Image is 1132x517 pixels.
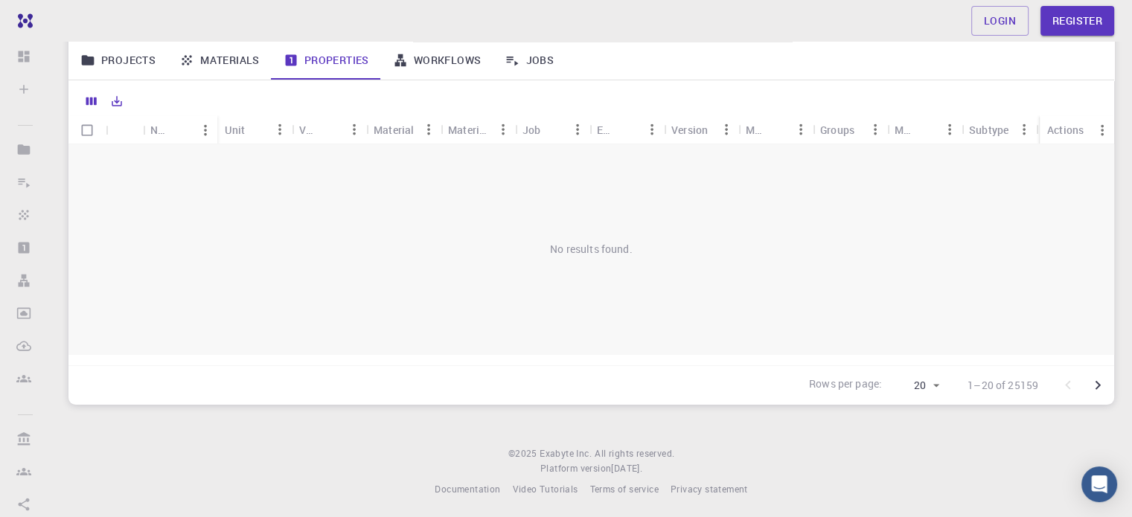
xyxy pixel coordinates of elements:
div: Subtype [969,115,1008,144]
div: Actions [1047,115,1084,144]
button: Export [104,89,129,113]
div: Groups [813,115,887,144]
p: 1–20 of 25159 [968,378,1038,393]
button: Menu [1012,118,1036,141]
button: Sort [319,118,342,141]
button: Sort [170,118,194,142]
a: Exabyte Inc. [540,446,592,461]
button: Sort [914,118,938,141]
div: Method [895,115,914,144]
button: Go to next page [1083,370,1113,400]
a: Jobs [493,41,566,80]
button: Menu [1090,118,1114,142]
button: Sort [765,118,789,141]
a: Properties [272,41,381,80]
button: Menu [640,118,664,141]
div: Unit [225,115,246,144]
div: Material Formula [448,115,491,144]
div: Name [150,115,170,144]
a: Materials [167,41,272,80]
div: 20 [888,375,944,396]
div: Open Intercom Messenger [1081,466,1117,502]
div: Engine [589,115,664,144]
span: Terms of service [589,483,658,495]
button: Menu [938,118,962,141]
a: Register [1040,6,1114,36]
div: Job [522,115,540,144]
div: Material [366,115,441,144]
div: Job [515,115,589,144]
div: Icon [106,115,143,144]
button: Menu [194,118,217,142]
div: Material [374,115,414,144]
span: © 2025 [508,446,540,461]
span: [DATE] . [611,462,642,474]
button: Menu [342,118,366,141]
a: Video Tutorials [512,482,578,497]
div: Subtype [962,115,1036,144]
button: Menu [789,118,813,141]
img: logo [12,13,33,28]
button: Menu [863,118,887,141]
span: Documentation [435,483,500,495]
span: Exabyte Inc. [540,447,592,459]
p: Rows per page: [809,376,882,394]
div: Model [746,115,765,144]
button: Menu [714,118,738,141]
div: Model [738,115,813,144]
div: Groups [820,115,854,144]
div: No results found. [68,144,1114,354]
span: Platform version [540,461,611,476]
div: Unit [217,115,292,144]
div: Actions [1040,115,1114,144]
button: Columns [79,89,104,113]
a: [DATE]. [611,461,642,476]
div: Engine [597,115,616,144]
a: Projects [68,41,167,80]
div: Name [143,115,217,144]
a: Documentation [435,482,500,497]
span: All rights reserved. [595,446,674,461]
div: Version [664,115,738,144]
button: Menu [566,118,589,141]
div: Method [887,115,962,144]
button: Sort [616,118,640,141]
a: Terms of service [589,482,658,497]
a: Privacy statement [671,482,748,497]
div: Value [292,115,366,144]
span: Privacy statement [671,483,748,495]
a: Workflows [381,41,493,80]
button: Menu [491,118,515,141]
button: Menu [268,118,292,141]
button: Menu [417,118,441,141]
div: Value [299,115,319,144]
span: Video Tutorials [512,483,578,495]
div: Version [671,115,708,144]
div: Material Formula [441,115,515,144]
a: Login [971,6,1029,36]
